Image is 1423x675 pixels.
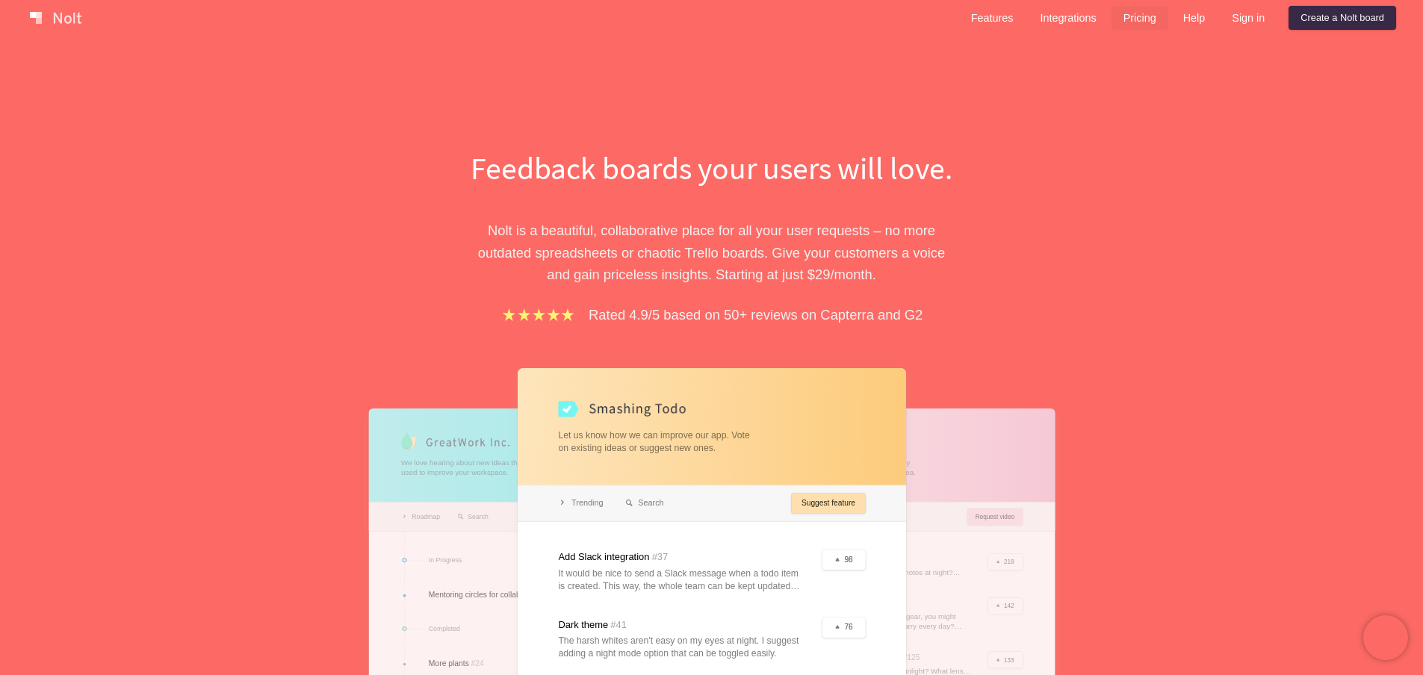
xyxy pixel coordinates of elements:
[454,146,970,190] h1: Feedback boards your users will love.
[589,304,923,326] p: Rated 4.9/5 based on 50+ reviews on Capterra and G2
[1171,6,1218,30] a: Help
[1220,6,1277,30] a: Sign in
[1028,6,1108,30] a: Integrations
[454,220,970,285] p: Nolt is a beautiful, collaborative place for all your user requests – no more outdated spreadshee...
[1363,615,1408,660] iframe: Chatra live chat
[1289,6,1396,30] a: Create a Nolt board
[959,6,1026,30] a: Features
[1112,6,1168,30] a: Pricing
[500,306,577,323] img: stars.b067e34983.png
